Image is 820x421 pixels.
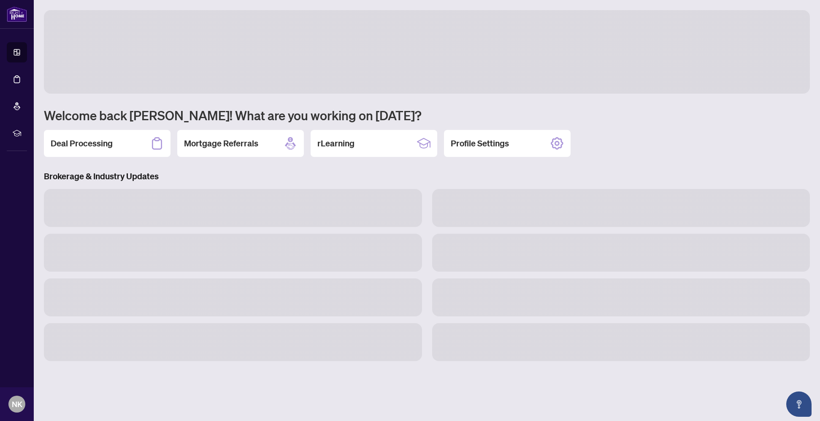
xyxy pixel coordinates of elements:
[786,391,812,417] button: Open asap
[451,138,509,149] h2: Profile Settings
[44,107,810,123] h1: Welcome back [PERSON_NAME]! What are you working on [DATE]?
[317,138,355,149] h2: rLearning
[184,138,258,149] h2: Mortgage Referrals
[44,170,810,182] h3: Brokerage & Industry Updates
[12,398,22,410] span: NK
[7,6,27,22] img: logo
[51,138,113,149] h2: Deal Processing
